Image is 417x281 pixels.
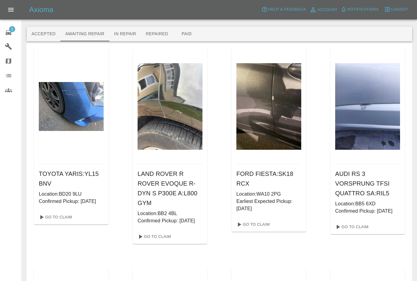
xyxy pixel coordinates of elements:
[308,5,339,15] a: Account
[138,217,202,224] p: Confirmed Pickup: [DATE]
[4,2,18,17] button: Open drawer
[138,210,202,217] p: Location: BB2 4BL
[234,220,271,229] a: Go To Claim
[60,27,109,41] button: Awaiting Repair
[383,5,410,14] button: Logout
[339,5,380,14] button: Notifications
[39,169,104,188] h6: TOYOTA YARIS : YL15 BNV
[141,27,173,41] button: Repaired
[135,232,172,242] a: Go To Claim
[268,6,306,13] span: Help & Feedback
[27,27,60,41] button: Accepted
[9,26,15,32] span: 1
[335,207,400,215] p: Confirmed Pickup: [DATE]
[260,5,308,14] button: Help & Feedback
[39,190,104,198] p: Location: BD20 9LU
[317,6,338,13] span: Account
[236,169,301,188] h6: FORD FIESTA : SK18 RCX
[335,200,400,207] p: Location: BB5 6XD
[173,27,200,41] button: Paid
[109,27,141,41] button: In Repair
[391,6,408,13] span: Logout
[236,190,301,198] p: Location: WA10 2PG
[39,198,104,205] p: Confirmed Pickup: [DATE]
[335,169,400,198] h6: AUDI RS 3 VORSPRUNG TFSI QUATTRO SA : RIL5
[36,212,74,222] a: Go To Claim
[138,169,202,208] h6: LAND ROVER R ROVER EVOQUE R-DYN S P300E A : L800 GYM
[347,6,379,13] span: Notifications
[236,198,301,212] p: Earliest Expected Pickup: [DATE]
[333,222,370,232] a: Go To Claim
[29,5,53,15] h5: Axioma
